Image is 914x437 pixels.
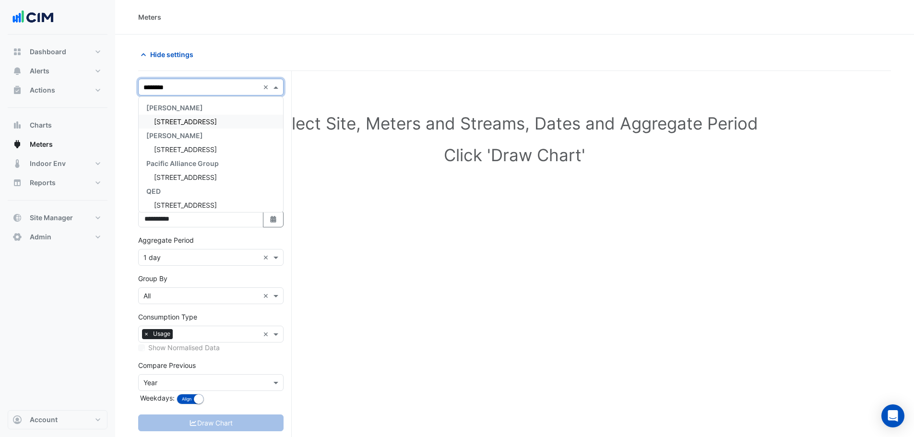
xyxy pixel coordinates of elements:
[154,113,876,133] h1: Select Site, Meters and Streams, Dates and Aggregate Period
[8,173,107,192] button: Reports
[154,173,217,181] span: [STREET_ADDRESS]
[30,415,58,425] span: Account
[142,329,151,339] span: ×
[8,42,107,61] button: Dashboard
[12,178,22,188] app-icon: Reports
[138,46,200,63] button: Hide settings
[8,227,107,247] button: Admin
[30,213,73,223] span: Site Manager
[269,215,278,223] fa-icon: Select Date
[12,140,22,149] app-icon: Meters
[138,273,167,283] label: Group By
[30,232,51,242] span: Admin
[154,145,876,165] h1: Click 'Draw Chart'
[12,120,22,130] app-icon: Charts
[8,154,107,173] button: Indoor Env
[146,104,203,112] span: [PERSON_NAME]
[154,145,217,154] span: [STREET_ADDRESS]
[138,96,284,213] ng-dropdown-panel: Options list
[30,178,56,188] span: Reports
[138,12,161,22] div: Meters
[154,118,217,126] span: [STREET_ADDRESS]
[138,235,194,245] label: Aggregate Period
[138,393,175,403] label: Weekdays:
[12,159,22,168] app-icon: Indoor Env
[12,8,55,27] img: Company Logo
[150,49,193,59] span: Hide settings
[30,66,49,76] span: Alerts
[30,159,66,168] span: Indoor Env
[263,291,271,301] span: Clear
[8,61,107,81] button: Alerts
[12,213,22,223] app-icon: Site Manager
[8,410,107,429] button: Account
[138,312,197,322] label: Consumption Type
[8,116,107,135] button: Charts
[30,140,53,149] span: Meters
[263,329,271,339] span: Clear
[30,47,66,57] span: Dashboard
[146,187,161,195] span: QED
[263,252,271,262] span: Clear
[12,85,22,95] app-icon: Actions
[12,66,22,76] app-icon: Alerts
[146,131,203,140] span: [PERSON_NAME]
[154,201,217,209] span: [STREET_ADDRESS]
[8,135,107,154] button: Meters
[12,47,22,57] app-icon: Dashboard
[151,329,173,339] span: Usage
[263,82,271,92] span: Clear
[30,120,52,130] span: Charts
[881,404,904,427] div: Open Intercom Messenger
[30,85,55,95] span: Actions
[8,208,107,227] button: Site Manager
[138,343,284,353] div: Select meters or streams to enable normalisation
[12,232,22,242] app-icon: Admin
[138,360,196,370] label: Compare Previous
[8,81,107,100] button: Actions
[148,343,220,353] label: Show Normalised Data
[146,159,219,167] span: Pacific Alliance Group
